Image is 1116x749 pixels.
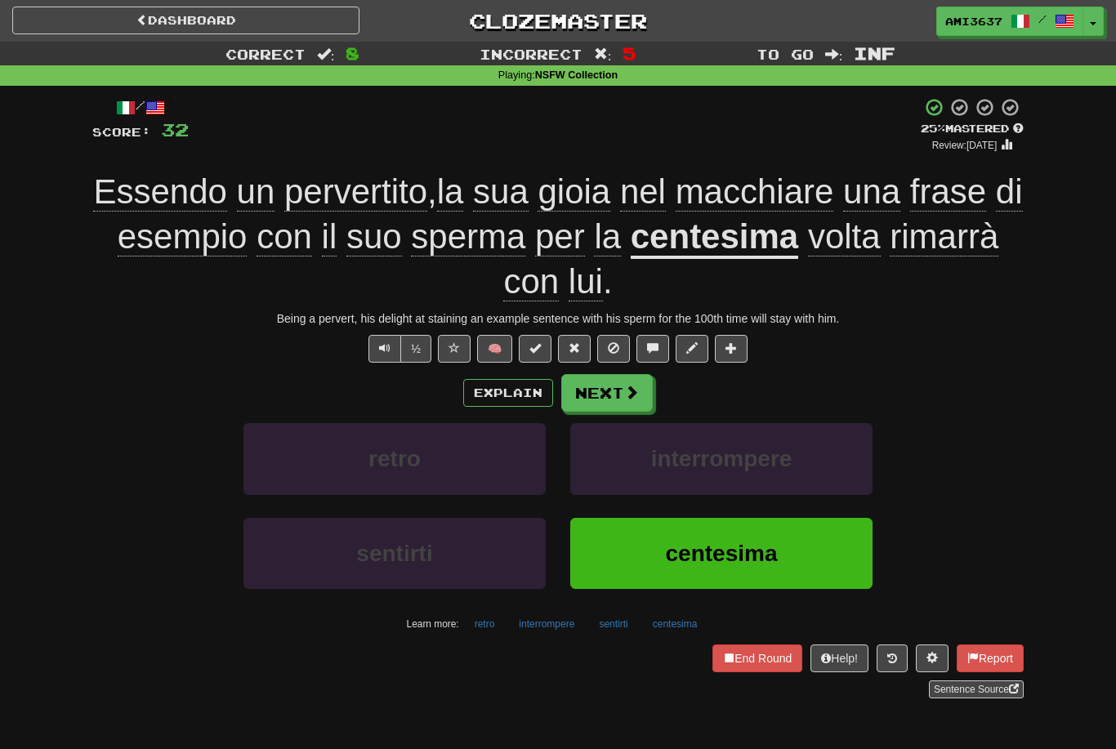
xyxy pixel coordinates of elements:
button: retro [243,423,546,494]
small: Review: [DATE] [932,140,998,151]
span: 25 % [921,122,945,135]
span: una [843,172,900,212]
div: Being a pervert, his delight at staining an example sentence with his sperm for the 100th time wi... [92,310,1024,327]
span: suo [346,217,402,256]
span: / [1038,13,1047,25]
span: centesima [666,541,778,566]
span: sperma [411,217,525,256]
div: Mastered [921,122,1024,136]
button: Ignore sentence (alt+i) [597,335,630,363]
span: retro [368,446,421,471]
span: sentirti [356,541,432,566]
button: Add to collection (alt+a) [715,335,748,363]
span: rimarrà [890,217,998,256]
span: : [594,47,612,61]
span: : [825,47,843,61]
a: Dashboard [12,7,359,34]
span: con [503,262,559,301]
button: Help! [810,644,868,672]
button: Report [957,644,1024,672]
button: Next [561,374,653,412]
button: centesima [570,518,873,589]
span: : [317,47,335,61]
button: Edit sentence (alt+d) [676,335,708,363]
span: con [257,217,312,256]
span: . [503,217,998,301]
button: Set this sentence to 100% Mastered (alt+m) [519,335,551,363]
span: la [437,172,464,212]
span: , [93,172,1022,256]
button: Round history (alt+y) [877,644,908,672]
span: Score: [92,125,151,139]
span: 8 [346,43,359,63]
span: Correct [225,46,306,62]
span: lui [569,262,603,301]
span: esempio [118,217,248,256]
span: la [594,217,621,256]
span: macchiare [676,172,834,212]
span: To go [757,46,814,62]
u: centesima [631,217,798,259]
button: retro [466,612,504,636]
button: Explain [463,379,553,407]
button: interrompere [570,423,873,494]
span: gioia [538,172,610,212]
span: volta [808,217,881,256]
a: Sentence Source [929,680,1024,698]
span: 32 [161,119,189,140]
button: centesima [644,612,707,636]
span: pervertito [284,172,427,212]
a: ami3637 / [936,7,1083,36]
span: Inf [854,43,895,63]
span: di [996,172,1023,212]
button: End Round [712,644,802,672]
strong: NSFW Collection [535,69,618,81]
span: il [322,217,337,256]
span: ami3637 [945,14,1002,29]
span: interrompere [651,446,792,471]
span: Incorrect [480,46,583,62]
span: frase [910,172,986,212]
button: Play sentence audio (ctl+space) [368,335,401,363]
button: sentirti [243,518,546,589]
span: per [535,217,585,256]
small: Learn more: [407,618,459,630]
span: 5 [623,43,636,63]
span: Essendo [93,172,226,212]
span: sua [473,172,529,212]
div: / [92,97,189,118]
button: sentirti [590,612,636,636]
button: 🧠 [477,335,512,363]
a: Clozemaster [384,7,731,35]
span: un [237,172,275,212]
div: Text-to-speech controls [365,335,431,363]
button: interrompere [510,612,583,636]
button: Discuss sentence (alt+u) [636,335,669,363]
button: Favorite sentence (alt+f) [438,335,471,363]
span: nel [620,172,666,212]
button: ½ [400,335,431,363]
button: Reset to 0% Mastered (alt+r) [558,335,591,363]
